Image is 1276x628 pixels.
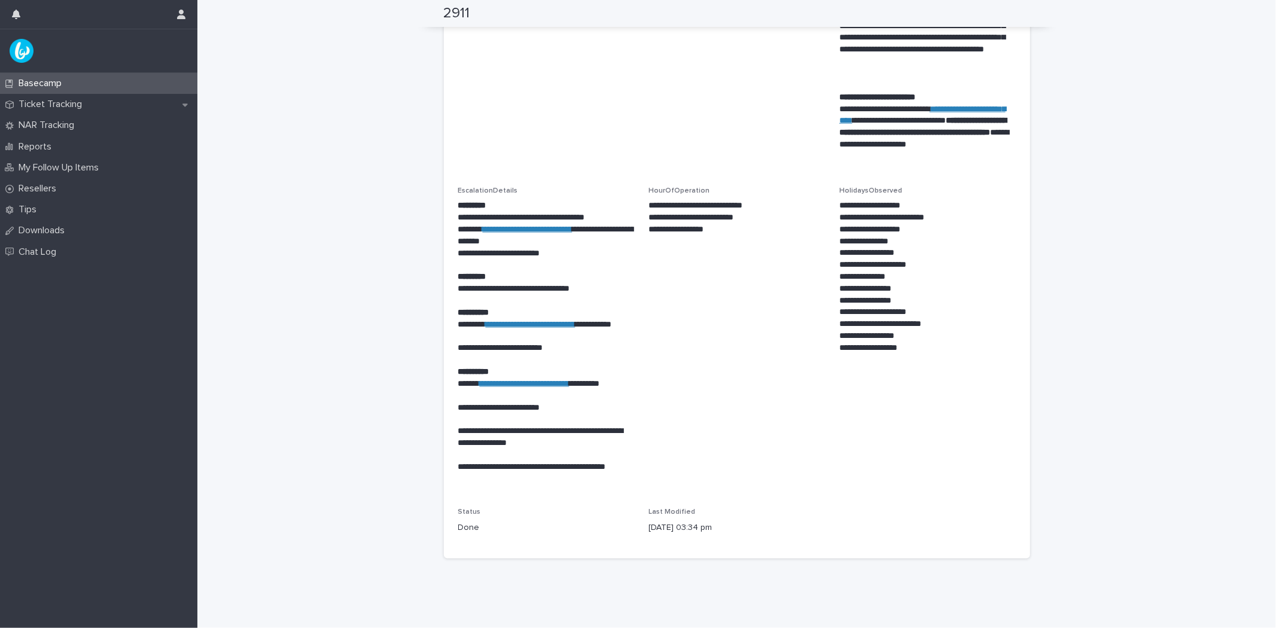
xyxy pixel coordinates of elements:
p: Ticket Tracking [14,99,92,110]
p: Resellers [14,183,66,194]
span: HolidaysObserved [839,187,902,194]
h2: 2911 [444,5,470,22]
p: Done [458,522,635,535]
p: [DATE] 03:34 pm [648,522,825,535]
p: Reports [14,141,61,153]
span: EscalationDetails [458,187,518,194]
img: UPKZpZA3RCu7zcH4nw8l [10,39,34,63]
span: Status [458,509,481,516]
p: Chat Log [14,246,66,258]
p: Downloads [14,225,74,236]
span: Last Modified [648,509,695,516]
p: My Follow Up Items [14,162,108,173]
p: Basecamp [14,78,71,89]
p: Tips [14,204,46,215]
span: HourOfOperation [648,187,709,194]
p: NAR Tracking [14,120,84,131]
